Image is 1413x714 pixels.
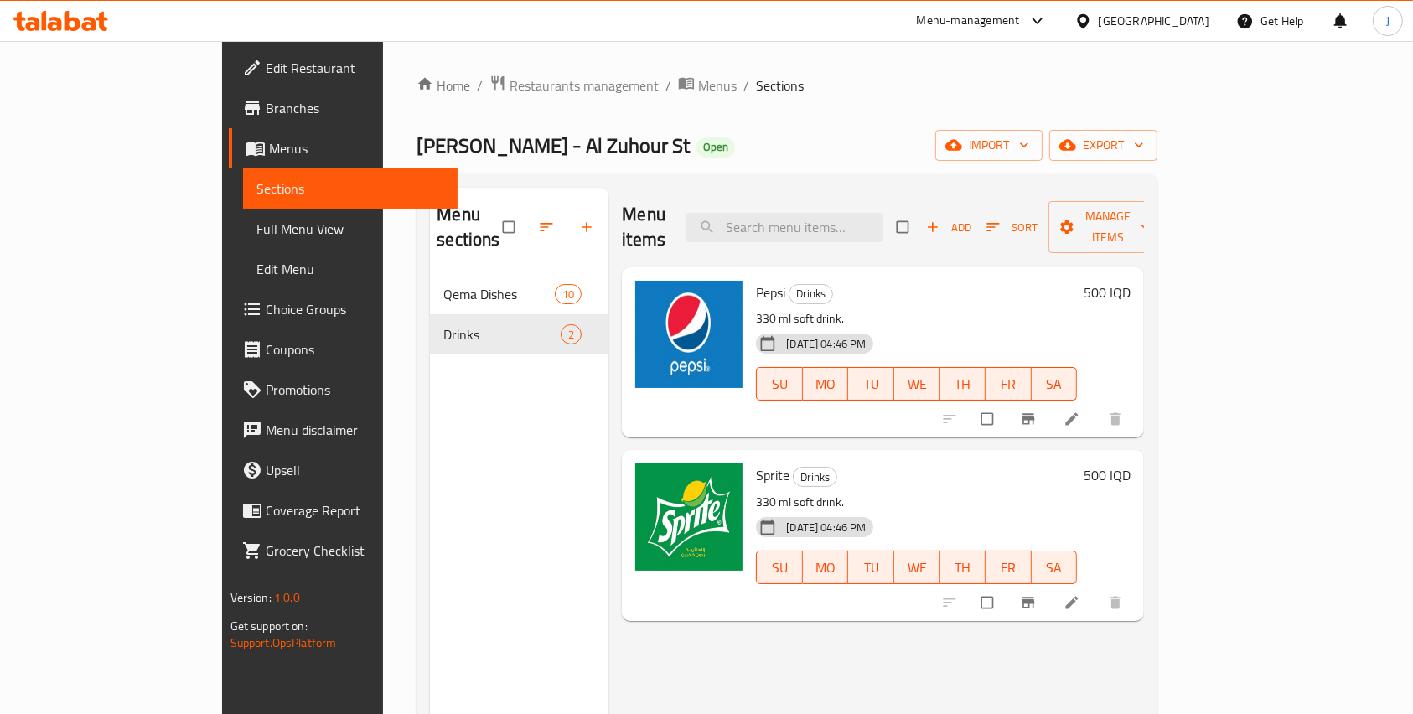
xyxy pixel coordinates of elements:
span: TU [855,556,888,580]
button: Branch-specific-item [1010,401,1050,437]
span: Select to update [971,587,1007,618]
p: 330 ml soft drink. [756,308,1077,329]
button: Branch-specific-item [1010,584,1050,621]
span: Sections [756,75,804,96]
button: FR [986,367,1032,401]
span: Coverage Report [266,500,445,520]
span: FR [992,556,1025,580]
button: delete [1097,584,1137,621]
span: Full Menu View [256,219,445,239]
span: Select to update [971,403,1007,435]
span: Drinks [789,284,832,303]
a: Restaurants management [489,75,659,96]
li: / [665,75,671,96]
h6: 500 IQD [1084,463,1131,487]
a: Grocery Checklist [229,530,458,571]
a: Choice Groups [229,289,458,329]
button: MO [803,367,849,401]
span: FR [992,372,1025,396]
button: WE [894,367,940,401]
span: Branches [266,98,445,118]
div: [GEOGRAPHIC_DATA] [1099,12,1209,30]
span: TU [855,372,888,396]
span: Manage items [1062,206,1154,248]
span: Choice Groups [266,299,445,319]
span: Open [696,140,735,154]
span: Sort items [976,215,1048,241]
a: Sections [243,168,458,209]
a: Full Menu View [243,209,458,249]
span: Sprite [756,463,789,488]
div: Drinks [793,467,837,487]
button: FR [986,551,1032,584]
h6: 500 IQD [1084,281,1131,304]
a: Edit Restaurant [229,48,458,88]
span: Menu disclaimer [266,420,445,440]
a: Menu disclaimer [229,410,458,450]
span: Add item [922,215,976,241]
button: Manage items [1048,201,1167,253]
span: Add [926,218,971,237]
button: SA [1032,551,1078,584]
span: Sections [256,178,445,199]
span: [DATE] 04:46 PM [779,520,872,535]
span: Sort [986,218,1038,237]
span: 1.0.0 [274,587,300,608]
a: Support.OpsPlatform [230,632,337,654]
span: 10 [556,287,581,303]
a: Branches [229,88,458,128]
div: Open [696,137,735,158]
span: WE [901,372,934,396]
span: Select all sections [493,211,528,243]
button: import [935,130,1043,161]
button: delete [1097,401,1137,437]
a: Edit menu item [1064,594,1084,611]
a: Menus [229,128,458,168]
button: Add [922,215,976,241]
button: MO [803,551,849,584]
span: SU [763,372,795,396]
button: TH [940,551,986,584]
span: Version: [230,587,272,608]
a: Menus [678,75,737,96]
span: Drinks [443,324,561,344]
span: Coupons [266,339,445,360]
span: 2 [562,327,581,343]
button: SU [756,551,802,584]
button: Add section [568,209,608,246]
span: [DATE] 04:46 PM [779,336,872,352]
a: Edit Menu [243,249,458,289]
a: Edit menu item [1064,411,1084,427]
span: MO [810,372,842,396]
span: MO [810,556,842,580]
span: [PERSON_NAME] - Al Zuhour St [417,127,690,164]
div: Qema Dishes [443,284,555,304]
span: Sort sections [528,209,568,246]
h2: Menu items [622,202,665,252]
a: Upsell [229,450,458,490]
span: Upsell [266,460,445,480]
button: TH [940,367,986,401]
button: Sort [982,215,1042,241]
span: Get support on: [230,615,308,637]
a: Coupons [229,329,458,370]
span: Select section [887,211,922,243]
span: TH [947,556,980,580]
button: TU [848,551,894,584]
button: SA [1032,367,1078,401]
span: Menus [698,75,737,96]
span: Restaurants management [510,75,659,96]
span: SA [1038,556,1071,580]
a: Promotions [229,370,458,410]
div: Drinks [789,284,833,304]
span: Pepsi [756,280,785,305]
nav: breadcrumb [417,75,1157,96]
nav: Menu sections [430,267,608,361]
span: J [1386,12,1390,30]
button: TU [848,367,894,401]
button: export [1049,130,1157,161]
span: SA [1038,372,1071,396]
img: Pepsi [635,281,743,388]
div: items [561,324,582,344]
